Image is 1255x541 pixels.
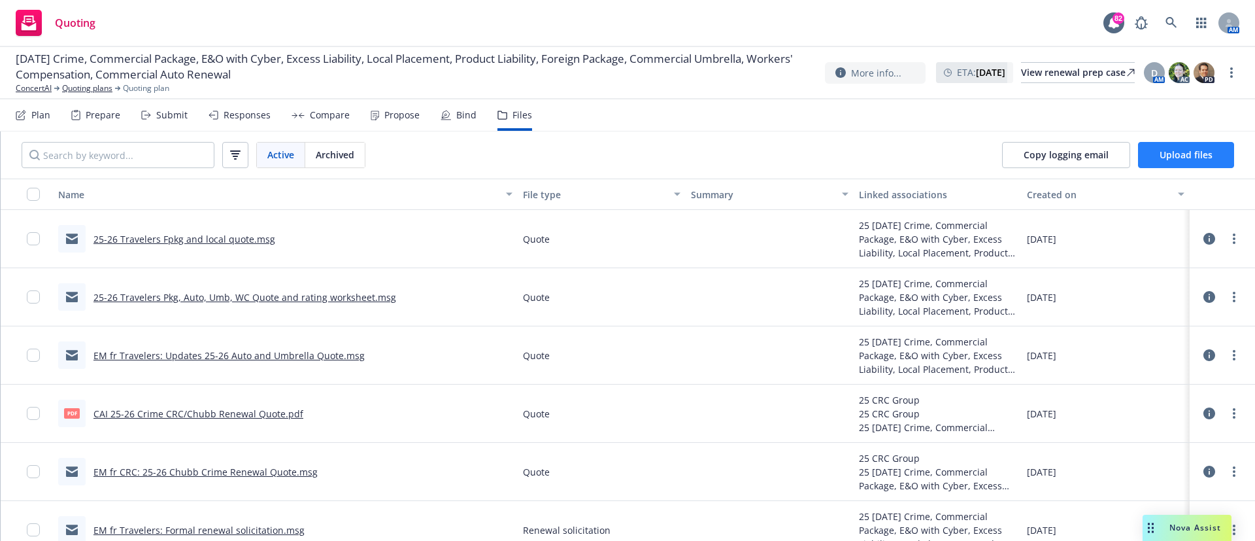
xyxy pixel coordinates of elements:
span: More info... [851,66,901,80]
div: View renewal prep case [1021,63,1135,82]
button: Copy logging email [1002,142,1130,168]
div: Name [58,188,498,201]
input: Toggle Row Selected [27,232,40,245]
a: Search [1158,10,1184,36]
div: Summary [691,188,834,201]
div: 25 [DATE] Crime, Commercial Package, E&O with Cyber, Excess Liability, Local Placement, Product L... [859,277,1016,318]
div: Plan [31,110,50,120]
img: photo [1194,62,1214,83]
div: 25 CRC Group [859,451,1016,465]
div: Bind [456,110,477,120]
span: Quoting plan [123,82,169,94]
span: [DATE] [1027,407,1056,421]
button: Created on [1022,179,1190,210]
a: CAI 25-26 Crime CRC/Chubb Renewal Quote.pdf [93,408,303,420]
span: [DATE] [1027,232,1056,246]
a: Switch app [1188,10,1214,36]
div: Linked associations [859,188,1016,201]
div: Drag to move [1143,515,1159,541]
input: Toggle Row Selected [27,465,40,478]
div: Responses [224,110,271,120]
div: 82 [1113,12,1124,24]
div: Submit [156,110,188,120]
div: 25 [DATE] Crime, Commercial Package, E&O with Cyber, Excess Liability, Local Placement, Product L... [859,421,1016,434]
span: D [1151,66,1158,80]
button: Linked associations [854,179,1022,210]
a: 25-26 Travelers Fpkg and local quote.msg [93,233,275,245]
a: Quoting [10,5,101,41]
a: ConcertAI [16,82,52,94]
span: [DATE] [1027,290,1056,304]
button: Upload files [1138,142,1234,168]
span: Quoting [55,18,95,28]
button: File type [518,179,686,210]
input: Toggle Row Selected [27,290,40,304]
a: more [1226,464,1242,480]
input: Search by keyword... [22,142,214,168]
input: Toggle Row Selected [27,349,40,362]
span: ETA : [957,65,1005,79]
a: Report a Bug [1128,10,1154,36]
a: more [1226,347,1242,363]
button: More info... [825,62,926,84]
input: Toggle Row Selected [27,523,40,536]
a: more [1224,65,1239,80]
button: Summary [686,179,854,210]
img: photo [1169,62,1190,83]
a: EM fr Travelers: Formal renewal solicitation.msg [93,524,305,536]
a: more [1226,406,1242,421]
div: Created on [1027,188,1170,201]
span: [DATE] [1027,349,1056,362]
span: Active [267,148,294,162]
div: File type [523,188,666,201]
span: Nova Assist [1169,522,1221,533]
input: Toggle Row Selected [27,407,40,420]
input: Select all [27,188,40,201]
span: Quote [523,349,550,362]
div: Compare [310,110,350,120]
a: EM fr Travelers: Updates 25-26 Auto and Umbrella Quote.msg [93,349,365,362]
button: Name [53,179,518,210]
div: 25 [DATE] Crime, Commercial Package, E&O with Cyber, Excess Liability, Local Placement, Product L... [859,218,1016,260]
div: 25 CRC Group [859,407,1016,421]
span: Quote [523,465,550,479]
span: [DATE] [1027,523,1056,537]
a: EM fr CRC: 25-26 Chubb Crime Renewal Quote.msg [93,466,318,478]
div: Files [512,110,532,120]
span: Copy logging email [1024,148,1109,161]
span: Quote [523,407,550,421]
button: Nova Assist [1143,515,1231,541]
span: [DATE] Crime, Commercial Package, E&O with Cyber, Excess Liability, Local Placement, Product Liab... [16,51,814,82]
div: 25 [DATE] Crime, Commercial Package, E&O with Cyber, Excess Liability, Local Placement, Product L... [859,335,1016,376]
a: Quoting plans [62,82,112,94]
span: Quote [523,232,550,246]
span: Quote [523,290,550,304]
span: Renewal solicitation [523,523,611,537]
strong: [DATE] [976,66,1005,79]
div: Propose [384,110,420,120]
a: 25-26 Travelers Pkg, Auto, Umb, WC Quote and rating worksheet.msg [93,291,396,304]
span: pdf [64,408,80,418]
a: more [1226,522,1242,538]
span: Upload files [1160,148,1213,161]
div: 25 CRC Group [859,393,1016,407]
a: more [1226,231,1242,247]
a: View renewal prep case [1021,62,1135,83]
a: more [1226,289,1242,305]
div: Prepare [86,110,120,120]
div: 25 [DATE] Crime, Commercial Package, E&O with Cyber, Excess Liability, Local Placement, Product L... [859,465,1016,493]
span: [DATE] [1027,465,1056,479]
span: Archived [316,148,354,162]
